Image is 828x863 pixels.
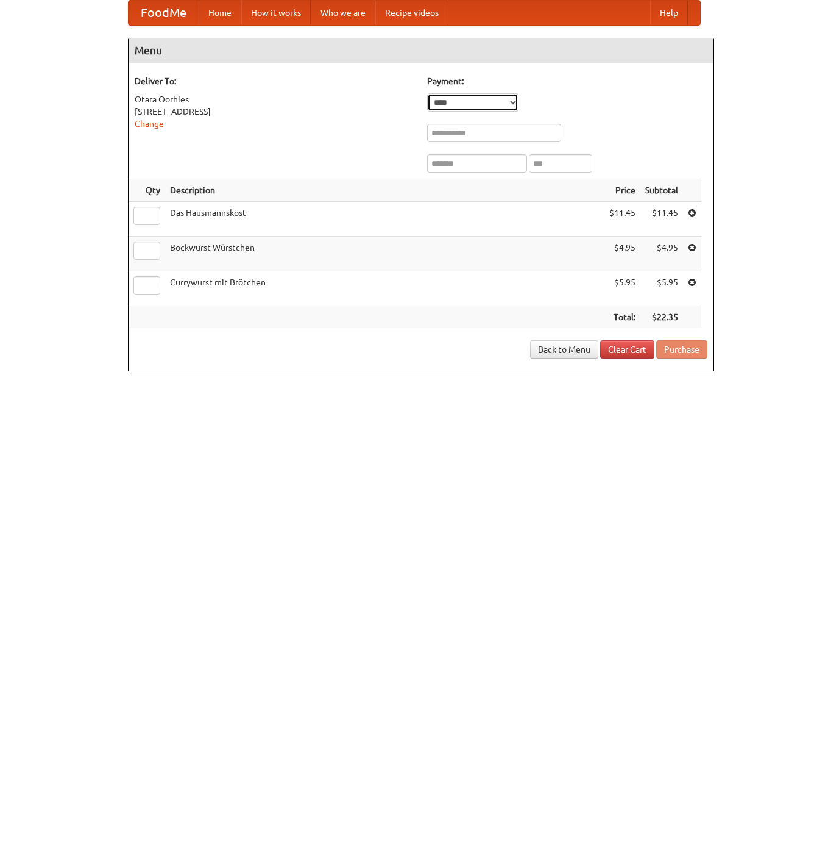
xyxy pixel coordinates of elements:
td: $5.95 [640,271,683,306]
a: Help [650,1,688,25]
th: Description [165,179,604,202]
a: How it works [241,1,311,25]
td: Bockwurst Würstchen [165,237,604,271]
th: Total: [604,306,640,329]
th: Subtotal [640,179,683,202]
th: Price [604,179,640,202]
td: $4.95 [640,237,683,271]
a: Home [199,1,241,25]
td: Das Hausmannskost [165,202,604,237]
a: FoodMe [129,1,199,25]
td: $5.95 [604,271,640,306]
td: $11.45 [604,202,640,237]
a: Back to Menu [530,340,598,359]
th: $22.35 [640,306,683,329]
td: $11.45 [640,202,683,237]
div: Otara Oorhies [135,93,415,106]
button: Purchase [656,340,707,359]
th: Qty [129,179,165,202]
a: Recipe videos [375,1,448,25]
td: Currywurst mit Brötchen [165,271,604,306]
a: Who we are [311,1,375,25]
a: Change [135,119,164,129]
h4: Menu [129,38,713,63]
h5: Deliver To: [135,75,415,87]
a: Clear Cart [600,340,654,359]
h5: Payment: [427,75,707,87]
div: [STREET_ADDRESS] [135,106,415,118]
td: $4.95 [604,237,640,271]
